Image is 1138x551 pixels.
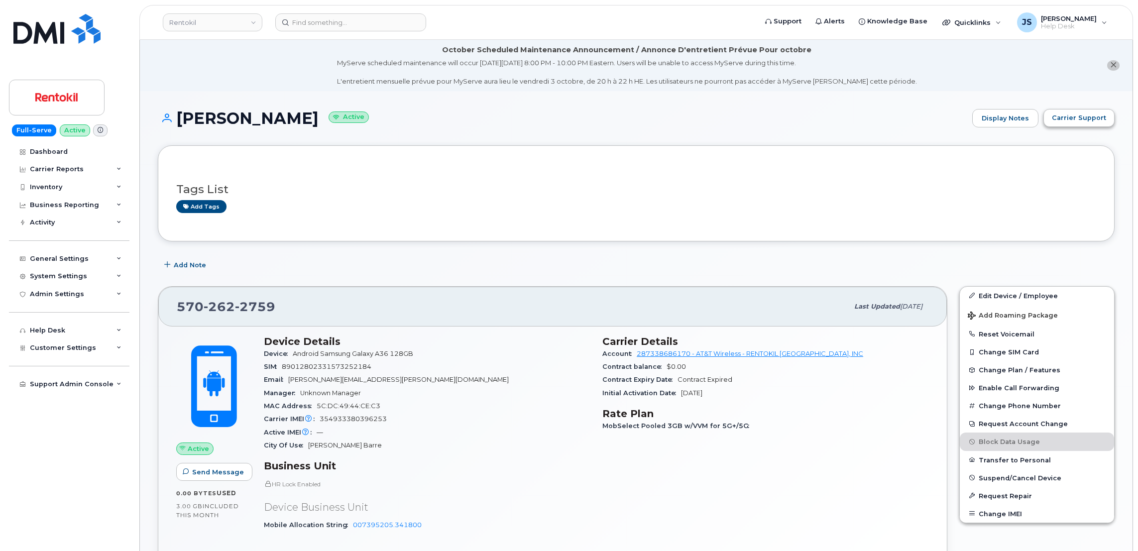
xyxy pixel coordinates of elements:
[602,389,681,397] span: Initial Activation Date
[192,467,244,477] span: Send Message
[960,469,1114,487] button: Suspend/Cancel Device
[217,489,236,497] span: used
[264,376,288,383] span: Email
[188,444,209,453] span: Active
[602,422,754,430] span: MobSelect Pooled 3GB w/VVM for 5G+/5G
[681,389,702,397] span: [DATE]
[960,305,1114,325] button: Add Roaming Package
[174,260,206,270] span: Add Note
[979,474,1061,481] span: Suspend/Cancel Device
[176,490,217,497] span: 0.00 Bytes
[960,379,1114,397] button: Enable Call Forwarding
[979,384,1059,392] span: Enable Call Forwarding
[288,376,509,383] span: [PERSON_NAME][EMAIL_ADDRESS][PERSON_NAME][DOMAIN_NAME]
[293,350,413,357] span: Android Samsung Galaxy A36 128GB
[972,109,1038,128] a: Display Notes
[1043,109,1115,127] button: Carrier Support
[300,389,361,397] span: Unknown Manager
[320,415,387,423] span: 354933380396253
[960,433,1114,450] button: Block Data Usage
[264,521,353,529] span: Mobile Allocation String
[176,463,252,481] button: Send Message
[1052,113,1106,122] span: Carrier Support
[960,343,1114,361] button: Change SIM Card
[264,335,590,347] h3: Device Details
[264,429,317,436] span: Active IMEI
[602,408,929,420] h3: Rate Plan
[442,45,811,55] div: October Scheduled Maintenance Announcement / Annonce D'entretient Prévue Pour octobre
[602,363,667,370] span: Contract balance
[177,299,275,314] span: 570
[960,397,1114,415] button: Change Phone Number
[235,299,275,314] span: 2759
[264,480,590,488] p: HR Lock Enabled
[282,363,371,370] span: 89012802331573252184
[264,441,308,449] span: City Of Use
[602,350,637,357] span: Account
[329,111,369,123] small: Active
[678,376,732,383] span: Contract Expired
[264,350,293,357] span: Device
[264,415,320,423] span: Carrier IMEI
[960,451,1114,469] button: Transfer to Personal
[960,415,1114,433] button: Request Account Change
[317,402,380,410] span: 5C:DC:49:44:CE:C3
[602,376,678,383] span: Contract Expiry Date
[968,312,1058,321] span: Add Roaming Package
[176,503,203,510] span: 3.00 GB
[337,58,917,86] div: MyServe scheduled maintenance will occur [DATE][DATE] 8:00 PM - 10:00 PM Eastern. Users will be u...
[308,441,382,449] span: [PERSON_NAME] Barre
[176,502,239,519] span: included this month
[158,256,215,274] button: Add Note
[1107,60,1120,71] button: close notification
[667,363,686,370] span: $0.00
[204,299,235,314] span: 262
[317,429,323,436] span: —
[602,335,929,347] h3: Carrier Details
[264,389,300,397] span: Manager
[900,303,922,310] span: [DATE]
[637,350,863,357] a: 287338686170 - AT&T Wireless - RENTOKIL [GEOGRAPHIC_DATA], INC
[960,287,1114,305] a: Edit Device / Employee
[176,183,1096,196] h3: Tags List
[960,487,1114,505] button: Request Repair
[979,366,1060,374] span: Change Plan / Features
[264,402,317,410] span: MAC Address
[158,110,967,127] h1: [PERSON_NAME]
[854,303,900,310] span: Last updated
[960,325,1114,343] button: Reset Voicemail
[960,505,1114,523] button: Change IMEI
[264,460,590,472] h3: Business Unit
[264,500,590,515] p: Device Business Unit
[1095,508,1131,544] iframe: Messenger Launcher
[353,521,422,529] a: 007395205.341800
[176,200,227,213] a: Add tags
[960,361,1114,379] button: Change Plan / Features
[264,363,282,370] span: SIM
